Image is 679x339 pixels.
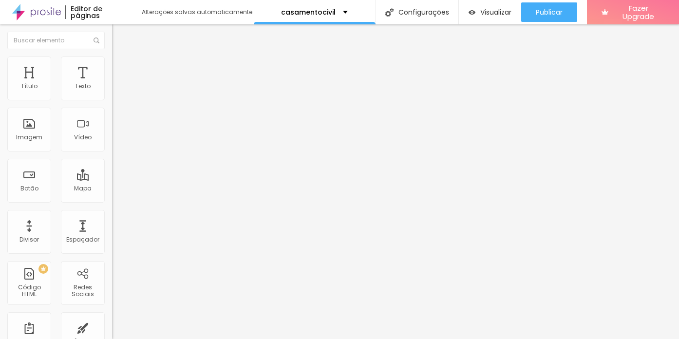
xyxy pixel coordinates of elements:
[20,185,38,192] div: Botão
[75,83,91,90] div: Texto
[74,134,92,141] div: Vídeo
[536,8,563,16] span: Publicar
[480,8,511,16] span: Visualizar
[19,236,39,243] div: Divisor
[21,83,38,90] div: Título
[10,284,48,298] div: Código HTML
[63,284,102,298] div: Redes Sociais
[612,4,664,21] span: Fazer Upgrade
[7,32,105,49] input: Buscar elemento
[469,8,476,17] img: view-1.svg
[281,9,336,16] p: casamentocivil
[94,38,99,43] img: Icone
[65,5,132,19] div: Editor de páginas
[66,236,99,243] div: Espaçador
[16,134,42,141] div: Imagem
[74,185,92,192] div: Mapa
[459,2,522,22] button: Visualizar
[142,9,254,15] div: Alterações salvas automaticamente
[385,8,394,17] img: Icone
[112,24,679,339] iframe: Editor
[521,2,577,22] button: Publicar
